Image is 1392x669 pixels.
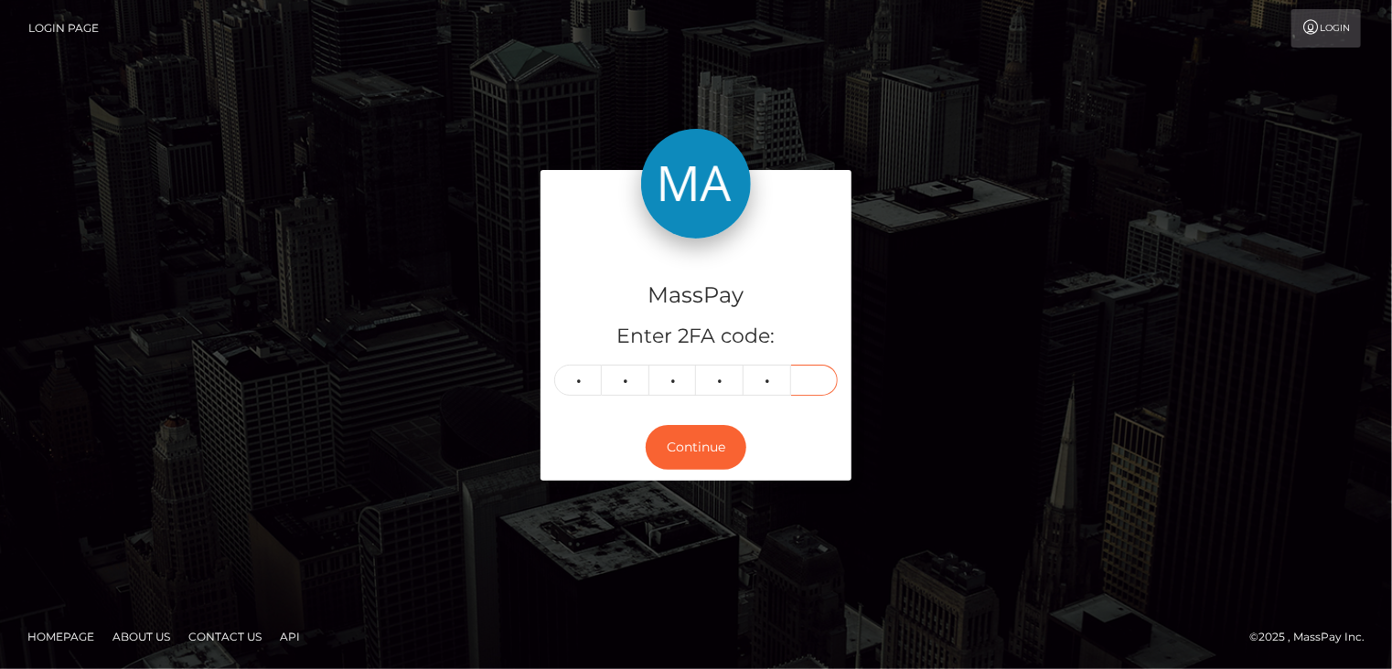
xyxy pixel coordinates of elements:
h5: Enter 2FA code: [554,323,838,351]
h4: MassPay [554,280,838,312]
a: API [273,622,307,651]
img: MassPay [641,129,751,239]
a: Login [1291,9,1361,48]
div: © 2025 , MassPay Inc. [1249,627,1378,647]
a: Login Page [28,9,99,48]
button: Continue [646,425,746,470]
a: Homepage [20,622,102,651]
a: Contact Us [181,622,269,651]
a: About Us [105,622,177,651]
